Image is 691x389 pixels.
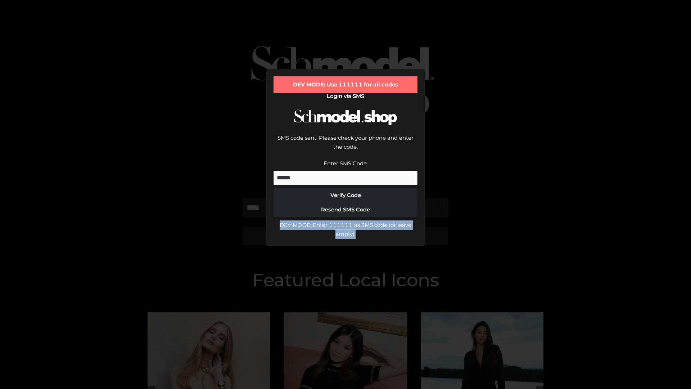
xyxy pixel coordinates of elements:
label: Enter SMS Code: [324,160,368,167]
button: Verify Code [274,188,417,202]
h2: Login via SMS [274,93,417,99]
img: Schmodel Logo [292,103,399,131]
div: DEV MODE: Use 111111 for all codes [274,76,417,93]
button: Resend SMS Code [274,202,417,217]
div: SMS code sent. Please check your phone and enter the code. [274,133,417,159]
div: DEV MODE: Enter 111111 as SMS code (or leave empty). [274,220,417,239]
